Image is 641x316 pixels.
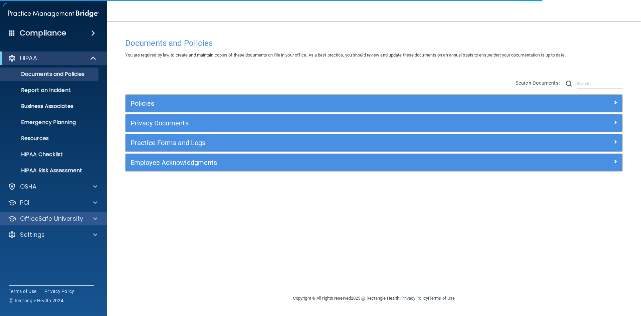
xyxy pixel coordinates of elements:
a: Policies [131,98,617,109]
div: Copyright © All rights reserved 2025 @ Rectangle Health | | [252,288,496,309]
img: ic-search.3b580494.png [566,81,572,87]
p: OfficeSafe University [20,215,83,223]
a: OSHA [8,183,97,191]
h5: Privacy Documents [131,119,493,127]
a: Settings [8,231,97,239]
a: Privacy Documents [131,118,617,128]
h4: Documents and Policies [125,39,623,47]
h5: Policies [131,100,493,107]
h4: Compliance [20,28,66,38]
a: Privacy Policy [44,288,74,295]
input: Search [577,79,623,89]
a: Employee Acknowledgments [131,157,617,168]
span: Ⓒ Rectangle Health 2024 [9,297,63,304]
p: OSHA [20,183,37,191]
a: HIPAA [8,54,97,62]
p: HIPAA Risk Assessment [4,167,95,174]
p: Report an Incident [4,87,95,94]
a: Privacy Policy [401,296,428,301]
h5: Practice Forms and Logs [131,139,493,146]
span: You are required by law to create and maintain copies of these documents on file in your office. ... [125,52,566,58]
a: Practice Forms and Logs [131,137,617,148]
span: Search Documents: [515,80,560,86]
p: HIPAA Checklist [4,151,95,158]
p: Resources [4,135,95,142]
a: Terms of Use [429,296,455,301]
p: Business Associates [4,103,95,110]
iframe: Drift Widget Chat Controller [525,269,633,295]
p: Settings [20,231,45,239]
h5: Employee Acknowledgments [131,159,493,166]
p: Emergency Planning [4,119,95,126]
a: OfficeSafe University [8,215,97,223]
a: PCI [8,199,97,207]
p: PCI [20,199,29,207]
p: Documents and Policies [4,71,95,78]
a: Terms of Use [9,288,36,295]
p: HIPAA [20,54,37,62]
img: PMB logo [8,7,99,20]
